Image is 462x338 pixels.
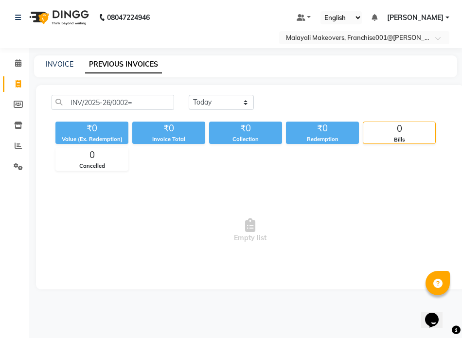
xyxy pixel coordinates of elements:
div: ₹0 [55,122,128,135]
div: Collection [209,135,282,143]
iframe: chat widget [421,299,452,328]
a: PREVIOUS INVOICES [85,56,162,73]
b: 08047224946 [107,4,150,31]
span: Empty list [52,182,449,280]
div: Value (Ex. Redemption) [55,135,128,143]
div: Invoice Total [132,135,205,143]
div: Cancelled [56,162,128,170]
div: ₹0 [209,122,282,135]
img: logo [25,4,91,31]
span: [PERSON_NAME] [387,13,444,23]
div: Redemption [286,135,359,143]
div: 0 [56,148,128,162]
div: ₹0 [286,122,359,135]
input: Search by Name/Mobile/Email/Invoice No [52,95,174,110]
div: 0 [363,122,435,136]
div: ₹0 [132,122,205,135]
div: Bills [363,136,435,144]
a: INVOICE [46,60,73,69]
